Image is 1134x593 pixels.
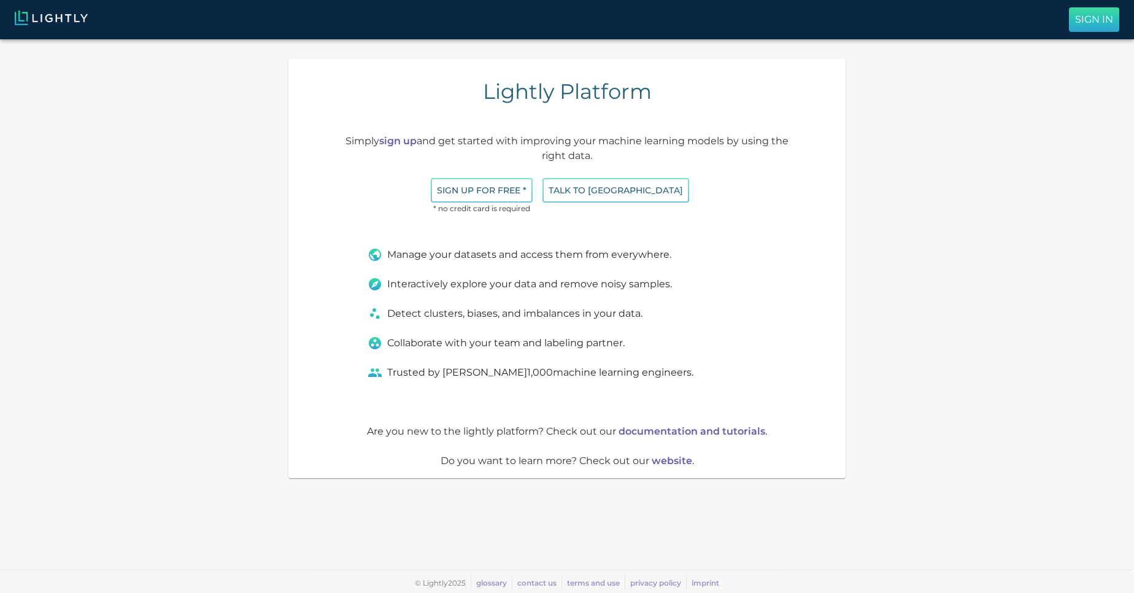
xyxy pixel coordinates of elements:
[476,578,507,587] a: glossary
[542,178,689,203] button: Talk to [GEOGRAPHIC_DATA]
[692,578,719,587] a: imprint
[379,135,417,147] a: sign up
[344,134,790,163] p: Simply and get started with improving your machine learning models by using the right data.
[517,578,557,587] a: contact us
[652,455,692,467] a: website
[368,365,767,380] div: Trusted by [PERSON_NAME] 1,000 machine learning engineers.
[15,10,88,25] img: Lightly
[344,424,790,439] p: Are you new to the lightly platform? Check out our .
[368,277,767,292] div: Interactively explore your data and remove noisy samples.
[431,184,533,196] a: Sign up for free *
[368,336,767,351] div: Collaborate with your team and labeling partner.
[1069,7,1119,32] button: Sign In
[431,178,533,203] button: Sign up for free *
[344,454,790,468] p: Do you want to learn more? Check out our .
[483,79,652,104] h4: Lightly Platform
[542,184,689,196] a: Talk to [GEOGRAPHIC_DATA]
[415,578,466,587] span: © Lightly 2025
[567,578,620,587] a: terms and use
[1075,12,1113,27] p: Sign In
[368,306,767,321] div: Detect clusters, biases, and imbalances in your data.
[368,247,767,262] div: Manage your datasets and access them from everywhere.
[431,203,533,215] span: * no credit card is required
[630,578,681,587] a: privacy policy
[619,425,765,437] a: documentation and tutorials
